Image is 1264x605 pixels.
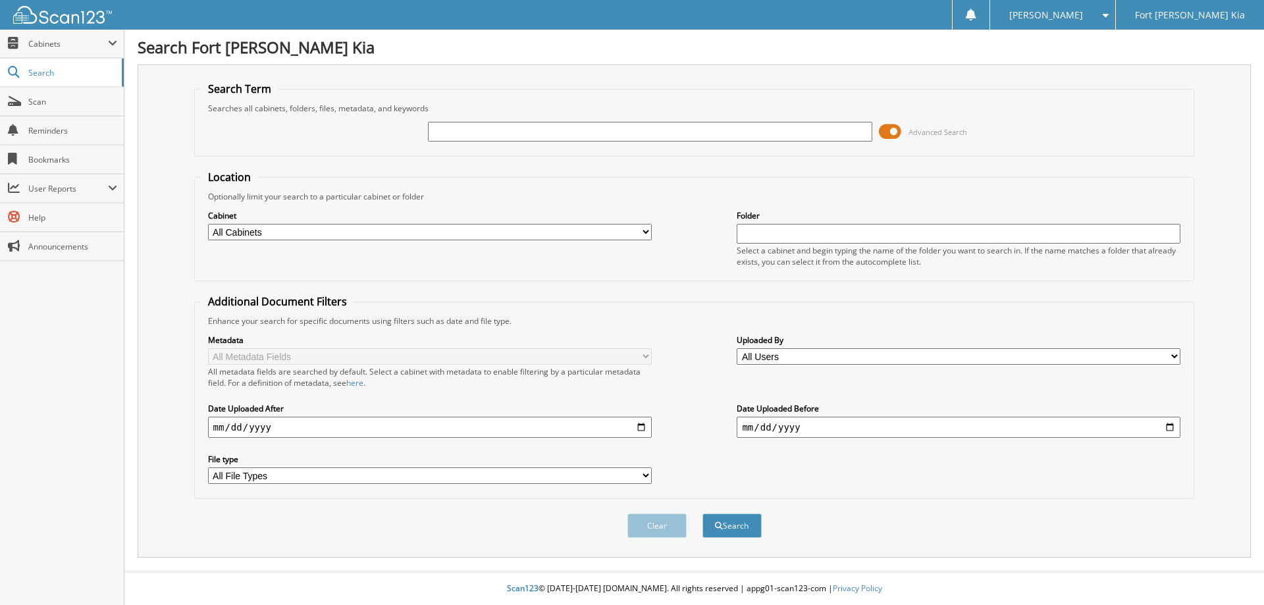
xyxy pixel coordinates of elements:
[28,38,108,49] span: Cabinets
[28,67,115,78] span: Search
[201,103,1188,114] div: Searches all cabinets, folders, files, metadata, and keywords
[908,127,967,137] span: Advanced Search
[28,183,108,194] span: User Reports
[507,583,539,594] span: Scan123
[28,212,117,223] span: Help
[138,36,1251,58] h1: Search Fort [PERSON_NAME] Kia
[702,513,762,538] button: Search
[124,573,1264,605] div: © [DATE]-[DATE] [DOMAIN_NAME]. All rights reserved | appg01-scan123-com |
[627,513,687,538] button: Clear
[737,403,1180,414] label: Date Uploaded Before
[737,210,1180,221] label: Folder
[201,315,1188,327] div: Enhance your search for specific documents using filters such as date and file type.
[28,154,117,165] span: Bookmarks
[208,210,652,221] label: Cabinet
[28,96,117,107] span: Scan
[208,403,652,414] label: Date Uploaded After
[208,454,652,465] label: File type
[1009,11,1083,19] span: [PERSON_NAME]
[737,245,1180,267] div: Select a cabinet and begin typing the name of the folder you want to search in. If the name match...
[28,241,117,252] span: Announcements
[201,294,354,309] legend: Additional Document Filters
[737,417,1180,438] input: end
[13,6,112,24] img: scan123-logo-white.svg
[1135,11,1245,19] span: Fort [PERSON_NAME] Kia
[201,170,257,184] legend: Location
[201,82,278,96] legend: Search Term
[208,334,652,346] label: Metadata
[346,377,363,388] a: here
[737,334,1180,346] label: Uploaded By
[28,125,117,136] span: Reminders
[208,366,652,388] div: All metadata fields are searched by default. Select a cabinet with metadata to enable filtering b...
[833,583,882,594] a: Privacy Policy
[208,417,652,438] input: start
[201,191,1188,202] div: Optionally limit your search to a particular cabinet or folder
